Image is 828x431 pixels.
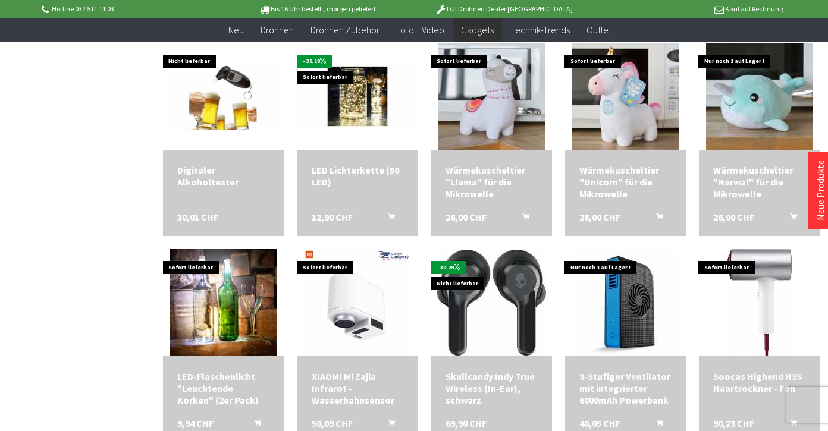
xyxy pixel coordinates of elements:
[579,164,672,200] a: Wärmekuscheltier "Unicorn" für die Mikrowelle 26,00 CHF In den Warenkorb
[312,164,404,188] div: LED Lichterkette (50 LED)
[396,24,444,36] span: Foto + Video
[411,2,597,16] p: DJI Drohnen Dealer [GEOGRAPHIC_DATA]
[579,164,672,200] div: Wärmekuscheltier "Unicorn" für die Mikrowelle
[508,211,537,226] button: In den Warenkorb
[713,164,805,200] a: Wärmekuscheltier "Narwal" für die Mikrowelle 26,00 CHF In den Warenkorb
[437,249,547,356] img: Skullcandy Indy True Wireless (In-Ear), schwarz
[297,62,418,130] img: LED Lichterkette (50 LED)
[177,164,269,188] a: Digitaler Alkoholtester 30,01 CHF
[312,417,353,429] span: 50,09 CHF
[579,370,672,406] a: 3-Stufiger Ventilator mit integrierter 6000mAh Powerbank 40,05 CHF In den Warenkorb
[252,18,302,42] a: Drohnen
[438,43,545,150] img: Wärmekuscheltier "Llama" für die Mikrowelle
[446,211,487,223] span: 26,00 CHF
[510,24,570,36] span: Technik-Trends
[597,2,782,16] p: Kauf auf Rechnung
[177,370,269,406] div: LED-Flaschenlicht "Leuchtende Korken" (2er Pack)
[446,164,538,200] a: Wärmekuscheltier "Llama" für die Mikrowelle 26,00 CHF In den Warenkorb
[220,18,252,42] a: Neu
[302,18,388,42] a: Drohnen Zubehör
[374,211,402,226] button: In den Warenkorb
[446,164,538,200] div: Wärmekuscheltier "Llama" für die Mikrowelle
[502,18,578,42] a: Technik-Trends
[312,164,404,188] a: LED Lichterkette (50 LED) 12,90 CHF In den Warenkorb
[579,417,620,429] span: 40,05 CHF
[312,370,404,406] a: XIAOMI Mi Zajia Infrarot - Wasserhahnsensor 50,09 CHF In den Warenkorb
[579,370,672,406] div: 3-Stufiger Ventilator mit integrierter 6000mAh Powerbank
[312,370,404,406] div: XIAOMI Mi Zajia Infrarot - Wasserhahnsensor
[312,211,353,223] span: 12,90 CHF
[310,24,379,36] span: Drohnen Zubehör
[572,249,679,356] img: 3-Stufiger Ventilator mit integrierter 6000mAh Powerbank
[177,417,214,429] span: 9,94 CHF
[170,249,277,356] img: LED-Flaschenlicht "Leuchtende Korken" (2er Pack)
[163,62,284,130] img: Alkoholtester
[461,24,494,36] span: Gadgets
[261,24,294,36] span: Drohnen
[578,18,620,42] a: Outlet
[228,24,244,36] span: Neu
[713,370,805,394] a: Soocas Highend H3S Haartrockner - Fön 90,23 CHF In den Warenkorb
[776,211,804,226] button: In den Warenkorb
[177,370,269,406] a: LED-Flaschenlicht "Leuchtende Korken" (2er Pack) 9,94 CHF In den Warenkorb
[814,160,826,221] a: Neue Produkte
[225,2,410,16] p: Bis 16 Uhr bestellt, morgen geliefert.
[572,43,679,150] img: Wärmekuscheltier "Unicorn" für die Mikrowelle
[446,370,538,406] div: Skullcandy Indy True Wireless (In-Ear), schwarz
[177,164,269,188] div: Digitaler Alkoholtester
[446,417,487,429] span: 69,90 CHF
[453,18,502,42] a: Gadgets
[177,211,218,223] span: 30,01 CHF
[706,43,813,150] img: Wärmekuscheltier "Narwal" für die Mikrowelle
[388,18,453,42] a: Foto + Video
[713,370,805,394] div: Soocas Highend H3S Haartrockner - Fön
[713,164,805,200] div: Wärmekuscheltier "Narwal" für die Mikrowelle
[642,211,670,226] button: In den Warenkorb
[446,370,538,406] a: Skullcandy Indy True Wireless (In-Ear), schwarz 69,90 CHF
[713,417,754,429] span: 90,23 CHF
[304,249,411,356] img: XIAOMI Mi Zajia Infrarot - Wasserhahnsensor
[727,249,792,356] img: Soocas Highend H3S Haartrockner - Fön
[579,211,620,223] span: 26,00 CHF
[713,211,754,223] span: 26,00 CHF
[39,2,225,16] p: Hotline 032 511 11 03
[586,24,611,36] span: Outlet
